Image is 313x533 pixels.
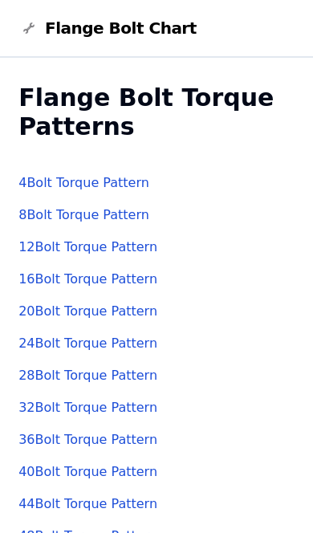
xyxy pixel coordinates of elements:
a: 44Bolt Torque Pattern [18,496,157,511]
a: Flange Bolt Chart LogoFlange Bolt Chart [19,17,197,39]
img: Flange Bolt Chart Logo [19,18,39,38]
span: Flange Bolt Chart [45,17,197,39]
a: 24Bolt Torque Pattern [18,336,157,351]
a: 4Bolt Torque Pattern [18,175,149,190]
a: 40Bolt Torque Pattern [18,464,157,479]
a: 32Bolt Torque Pattern [18,400,157,415]
a: 16Bolt Torque Pattern [18,271,157,287]
a: 8Bolt Torque Pattern [18,207,149,222]
a: 12Bolt Torque Pattern [18,239,157,254]
a: 36Bolt Torque Pattern [18,432,157,447]
a: 20Bolt Torque Pattern [18,303,157,319]
a: 28Bolt Torque Pattern [18,368,157,383]
h2: Flange Bolt Torque Patterns [18,83,295,141]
